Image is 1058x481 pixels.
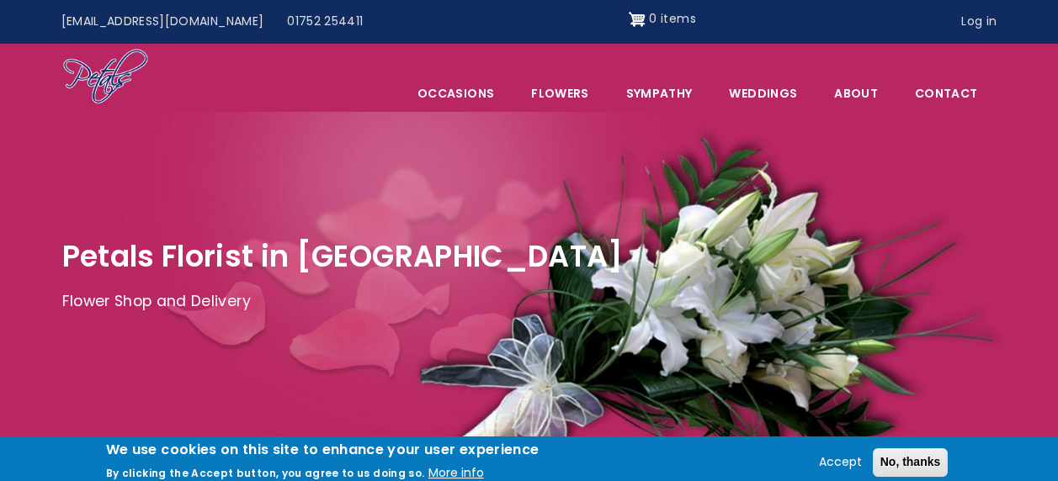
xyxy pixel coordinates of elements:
[106,441,540,459] h2: We use cookies on this site to enhance your user experience
[812,452,869,473] button: Accept
[106,466,425,480] p: By clicking the Accept button, you agree to us doing so.
[629,6,696,33] a: Shopping cart 0 items
[873,448,949,477] button: No, thanks
[629,6,646,33] img: Shopping cart
[275,6,375,38] a: 01752 254411
[62,48,149,107] img: Home
[711,76,815,111] span: Weddings
[513,76,606,111] a: Flowers
[62,289,997,314] p: Flower Shop and Delivery
[949,6,1008,38] a: Log in
[400,76,512,111] span: Occasions
[62,235,624,277] span: Petals Florist in [GEOGRAPHIC_DATA]
[50,6,276,38] a: [EMAIL_ADDRESS][DOMAIN_NAME]
[609,76,710,111] a: Sympathy
[816,76,896,111] a: About
[897,76,995,111] a: Contact
[649,10,695,27] span: 0 items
